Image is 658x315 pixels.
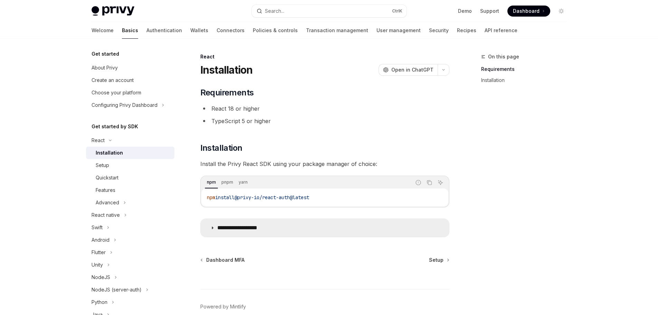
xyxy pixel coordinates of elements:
div: React [92,136,105,145]
div: Create an account [92,76,134,84]
a: Security [429,22,449,39]
div: Advanced [96,198,119,207]
button: Toggle Flutter section [86,246,174,259]
span: On this page [488,53,519,61]
span: @privy-io/react-auth@latest [235,194,309,201]
a: Installation [86,147,174,159]
a: Requirements [481,64,572,75]
div: NodeJS [92,273,110,281]
a: Basics [122,22,138,39]
a: Demo [458,8,472,15]
span: Ctrl K [392,8,402,14]
div: Setup [96,161,109,169]
div: pnpm [219,178,235,186]
button: Open search [252,5,407,17]
li: React 18 or higher [200,104,449,113]
div: Unity [92,261,103,269]
a: Support [480,8,499,15]
a: User management [376,22,421,39]
a: Connectors [217,22,245,39]
div: Swift [92,223,103,232]
a: Installation [481,75,572,86]
button: Toggle NodeJS (server-auth) section [86,284,174,296]
div: Python [92,298,107,306]
div: About Privy [92,64,118,72]
div: NodeJS (server-auth) [92,286,142,294]
a: Create an account [86,74,174,86]
div: Configuring Privy Dashboard [92,101,158,109]
a: About Privy [86,62,174,74]
a: API reference [485,22,517,39]
div: npm [205,178,218,186]
span: Setup [429,257,444,263]
button: Toggle Python section [86,296,174,308]
a: Choose your platform [86,86,174,99]
div: Android [92,236,109,244]
button: Copy the contents from the code block [425,178,434,187]
div: Flutter [92,248,106,257]
span: Install the Privy React SDK using your package manager of choice: [200,159,449,169]
li: TypeScript 5 or higher [200,116,449,126]
a: Setup [429,257,449,263]
span: Open in ChatGPT [391,66,433,73]
button: Toggle Swift section [86,221,174,234]
span: Dashboard [513,8,540,15]
h5: Get started by SDK [92,122,138,131]
button: Toggle Advanced section [86,196,174,209]
button: Toggle dark mode [556,6,567,17]
button: Toggle Android section [86,234,174,246]
div: Search... [265,7,284,15]
button: Toggle React section [86,134,174,147]
div: Quickstart [96,174,118,182]
span: Requirements [200,87,254,98]
a: Quickstart [86,172,174,184]
button: Ask AI [436,178,445,187]
span: Dashboard MFA [206,257,245,263]
a: Powered by Mintlify [200,303,246,310]
button: Toggle NodeJS section [86,271,174,284]
a: Authentication [146,22,182,39]
h5: Get started [92,50,119,58]
span: npm [207,194,215,201]
button: Toggle React native section [86,209,174,221]
button: Open in ChatGPT [379,64,438,76]
div: Installation [96,149,123,157]
a: Recipes [457,22,476,39]
button: Toggle Configuring Privy Dashboard section [86,99,174,111]
a: Wallets [190,22,208,39]
button: Toggle Unity section [86,259,174,271]
div: yarn [237,178,250,186]
a: Setup [86,159,174,172]
div: Choose your platform [92,89,141,97]
a: Transaction management [306,22,368,39]
span: Installation [200,142,242,154]
div: Features [96,186,115,194]
a: Dashboard [507,6,550,17]
span: install [215,194,235,201]
div: React native [92,211,120,219]
h1: Installation [200,64,253,76]
a: Dashboard MFA [201,257,245,263]
a: Welcome [92,22,114,39]
a: Policies & controls [253,22,298,39]
div: React [200,53,449,60]
button: Report incorrect code [414,178,423,187]
img: light logo [92,6,134,16]
a: Features [86,184,174,196]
